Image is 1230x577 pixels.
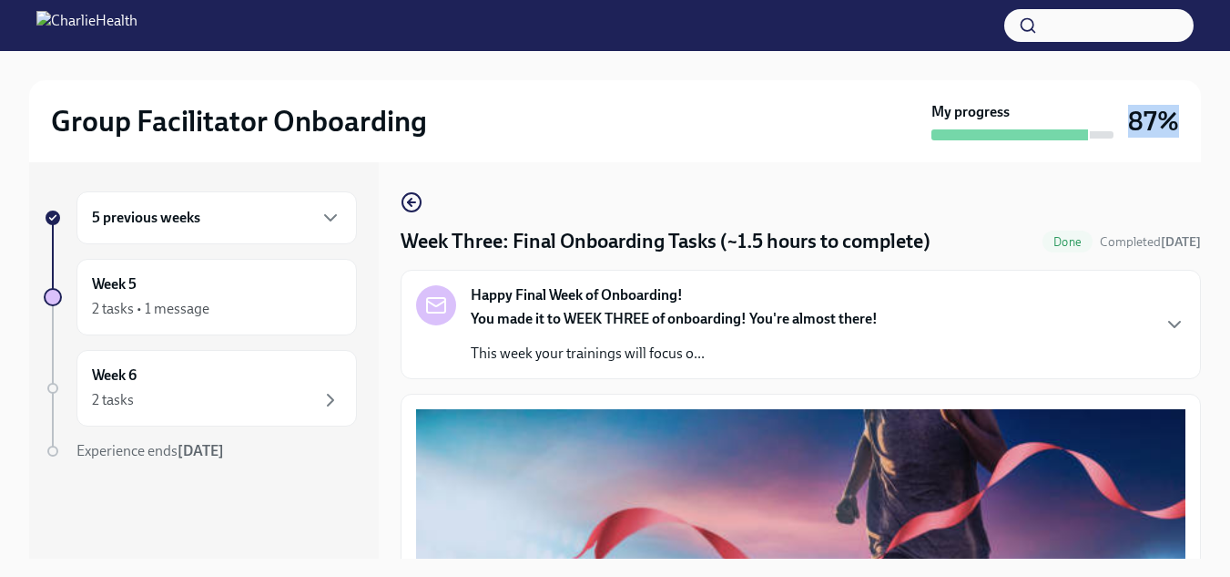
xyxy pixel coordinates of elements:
[1128,105,1179,138] h3: 87%
[44,350,357,427] a: Week 62 tasks
[471,344,878,364] p: This week your trainings will focus o...
[178,442,224,459] strong: [DATE]
[36,11,137,40] img: CharlieHealth
[1100,233,1201,251] span: September 22nd, 2025 14:08
[471,310,878,327] strong: You made it to WEEK THREE of onboarding! You're almost there!
[44,259,357,335] a: Week 52 tasks • 1 message
[92,274,137,294] h6: Week 5
[51,103,427,139] h2: Group Facilitator Onboarding
[92,208,200,228] h6: 5 previous weeks
[1161,234,1201,250] strong: [DATE]
[401,228,930,255] h4: Week Three: Final Onboarding Tasks (~1.5 hours to complete)
[471,285,683,305] strong: Happy Final Week of Onboarding!
[1100,234,1201,250] span: Completed
[1042,235,1093,249] span: Done
[92,390,134,410] div: 2 tasks
[76,191,357,244] div: 5 previous weeks
[92,299,209,319] div: 2 tasks • 1 message
[92,366,137,386] h6: Week 6
[76,442,224,459] span: Experience ends
[931,102,1010,122] strong: My progress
